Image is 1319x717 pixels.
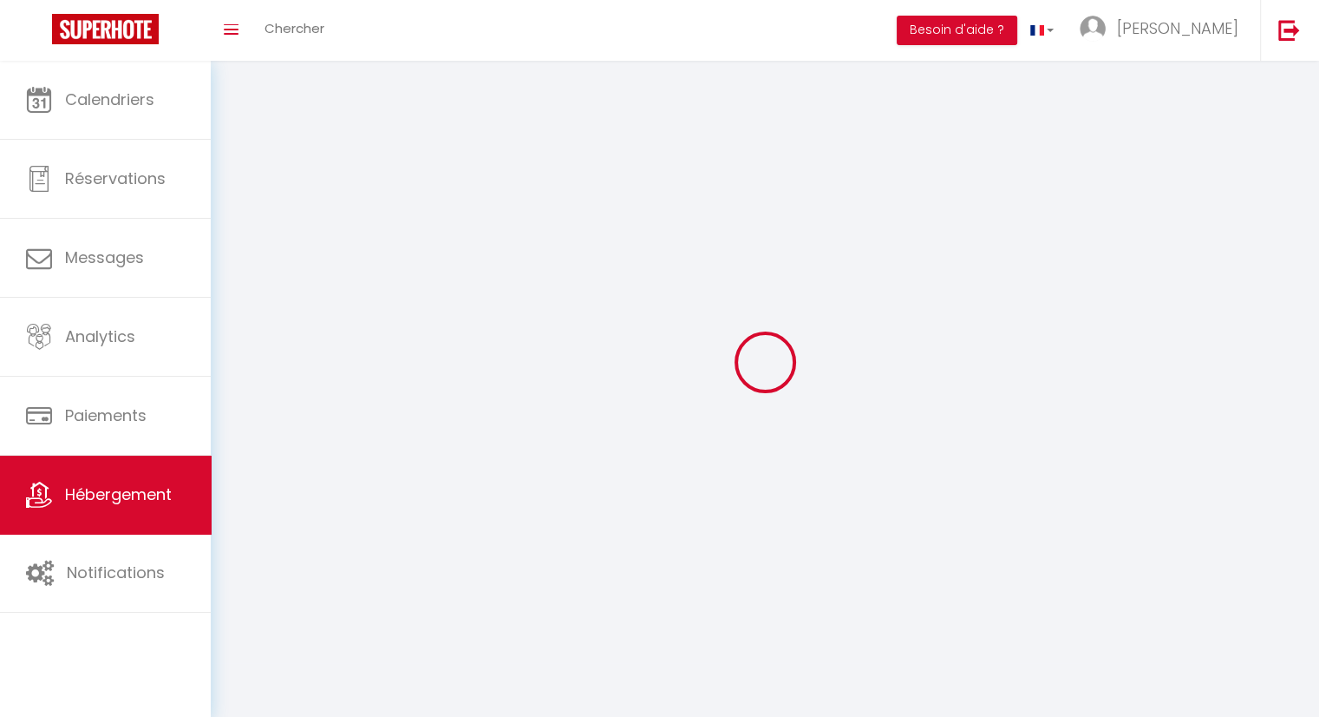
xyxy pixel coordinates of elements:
[65,89,154,110] span: Calendriers
[52,14,159,44] img: Super Booking
[264,19,324,37] span: Chercher
[65,247,144,268] span: Messages
[65,168,166,189] span: Réservations
[1080,16,1106,42] img: ...
[65,326,135,347] span: Analytics
[65,405,147,426] span: Paiements
[1278,19,1300,41] img: logout
[897,16,1017,45] button: Besoin d'aide ?
[65,483,172,505] span: Hébergement
[1117,17,1238,39] span: [PERSON_NAME]
[67,562,165,583] span: Notifications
